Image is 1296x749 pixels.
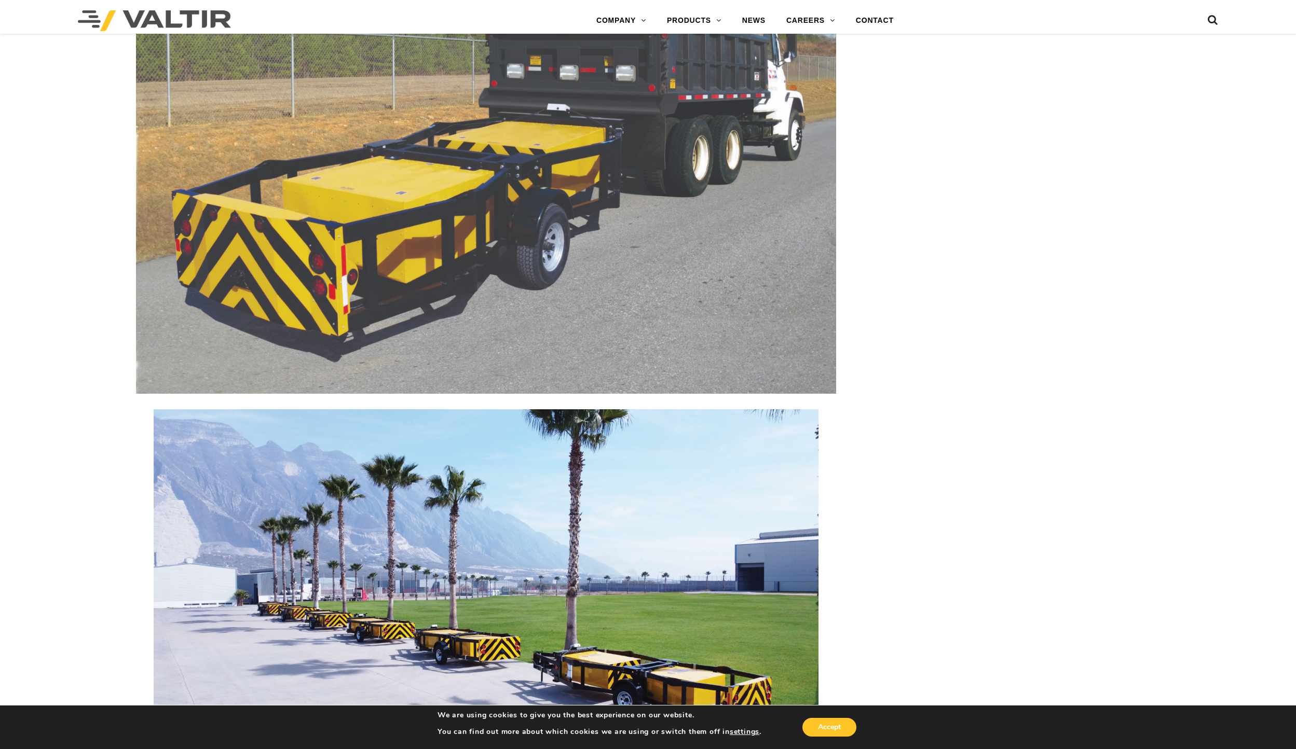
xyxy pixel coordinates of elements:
button: settings [730,727,759,737]
a: CONTACT [845,10,904,31]
a: CAREERS [776,10,845,31]
p: You can find out more about which cookies we are using or switch them off in . [438,727,761,737]
a: COMPANY [586,10,657,31]
p: We are using cookies to give you the best experience on our website. [438,711,761,720]
a: PRODUCTS [657,10,732,31]
a: NEWS [732,10,776,31]
button: Accept [802,718,856,737]
img: Valtir [78,10,231,31]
